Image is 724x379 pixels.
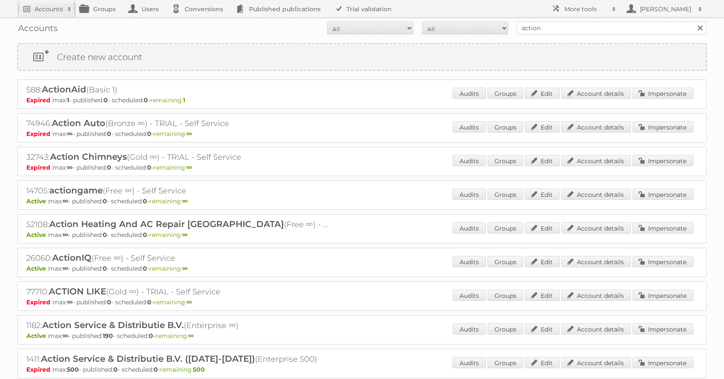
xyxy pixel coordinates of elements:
[525,189,560,200] a: Edit
[525,121,560,133] a: Edit
[18,44,706,70] a: Create new account
[107,298,111,306] strong: 0
[186,130,192,138] strong: ∞
[453,290,486,301] a: Audits
[104,96,108,104] strong: 0
[561,88,631,99] a: Account details
[561,222,631,234] a: Account details
[26,332,48,340] span: Active
[26,118,328,129] h2: 74946: (Bronze ∞) - TRIAL - Self Service
[144,96,148,104] strong: 0
[52,253,91,263] span: ActionIQ
[160,366,205,373] span: remaining:
[525,155,560,166] a: Edit
[633,256,693,267] a: Impersonate
[561,256,631,267] a: Account details
[488,222,523,234] a: Groups
[26,185,328,196] h2: 14705: (Free ∞) - Self Service
[453,222,486,234] a: Audits
[488,121,523,133] a: Groups
[67,164,72,171] strong: ∞
[63,332,68,340] strong: ∞
[103,231,107,239] strong: 0
[186,164,192,171] strong: ∞
[52,118,105,128] span: Action Auto
[26,130,53,138] span: Expired
[561,323,631,335] a: Account details
[453,155,486,166] a: Audits
[561,189,631,200] a: Account details
[67,366,79,373] strong: 500
[453,357,486,368] a: Audits
[149,231,188,239] span: remaining:
[49,185,103,196] span: actiongame
[193,366,205,373] strong: 500
[186,298,192,306] strong: ∞
[49,286,106,297] span: ACTION LIKE
[67,130,72,138] strong: ∞
[638,5,694,13] h2: [PERSON_NAME]
[525,256,560,267] a: Edit
[42,84,86,95] span: ActionAid
[488,88,523,99] a: Groups
[453,189,486,200] a: Audits
[633,189,693,200] a: Impersonate
[564,5,608,13] h2: More tools
[633,222,693,234] a: Impersonate
[103,265,107,272] strong: 0
[26,366,53,373] span: Expired
[113,366,118,373] strong: 0
[41,354,255,364] span: Action Service & Distributie B.V. ([DATE]-[DATE])
[143,197,147,205] strong: 0
[488,323,523,335] a: Groups
[154,298,192,306] span: remaining:
[26,164,53,171] span: Expired
[143,231,147,239] strong: 0
[26,286,328,297] h2: 77710: (Gold ∞) - TRIAL - Self Service
[633,323,693,335] a: Impersonate
[149,197,188,205] span: remaining:
[26,231,48,239] span: Active
[182,265,188,272] strong: ∞
[561,155,631,166] a: Account details
[525,222,560,234] a: Edit
[149,265,188,272] span: remaining:
[525,357,560,368] a: Edit
[26,320,328,331] h2: 1182: (Enterprise ∞)
[633,290,693,301] a: Impersonate
[633,357,693,368] a: Impersonate
[63,231,68,239] strong: ∞
[453,121,486,133] a: Audits
[26,253,328,264] h2: 26060: (Free ∞) - Self Service
[633,155,693,166] a: Impersonate
[26,152,328,163] h2: 32743: (Gold ∞) - TRIAL - Self Service
[63,265,68,272] strong: ∞
[63,197,68,205] strong: ∞
[50,152,127,162] span: Action Chimneys
[26,96,698,104] p: max: - published: - scheduled: -
[561,290,631,301] a: Account details
[149,332,153,340] strong: 0
[155,332,194,340] span: remaining:
[67,96,69,104] strong: 1
[154,130,192,138] span: remaining:
[26,265,698,272] p: max: - published: - scheduled: -
[26,164,698,171] p: max: - published: - scheduled: -
[26,265,48,272] span: Active
[26,354,328,365] h2: 1411: (Enterprise 500)
[42,320,184,330] span: Action Service & Distributie B.V.
[107,130,111,138] strong: 0
[154,164,192,171] span: remaining:
[26,197,48,205] span: Active
[633,121,693,133] a: Impersonate
[103,197,107,205] strong: 0
[67,298,72,306] strong: ∞
[26,84,328,95] h2: 588: (Basic 1)
[488,189,523,200] a: Groups
[488,155,523,166] a: Groups
[147,164,151,171] strong: 0
[103,332,113,340] strong: 190
[26,231,698,239] p: max: - published: - scheduled: -
[525,88,560,99] a: Edit
[561,357,631,368] a: Account details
